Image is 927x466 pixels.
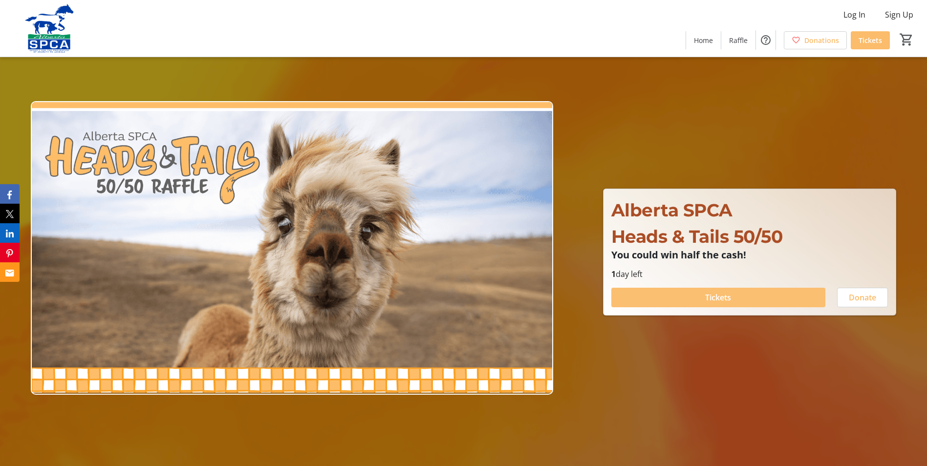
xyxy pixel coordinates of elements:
[6,4,93,53] img: Alberta SPCA's Logo
[804,35,839,45] span: Donations
[843,9,865,21] span: Log In
[836,7,873,22] button: Log In
[849,292,876,303] span: Donate
[611,226,783,247] span: Heads & Tails 50/50
[885,9,913,21] span: Sign Up
[898,31,915,48] button: Cart
[611,269,616,279] span: 1
[31,101,553,395] img: Campaign CTA Media Photo
[756,30,776,50] button: Help
[877,7,921,22] button: Sign Up
[694,35,713,45] span: Home
[611,199,733,221] span: Alberta SPCA
[784,31,847,49] a: Donations
[686,31,721,49] a: Home
[859,35,882,45] span: Tickets
[611,268,888,280] p: day left
[611,250,888,260] p: You could win half the cash!
[851,31,890,49] a: Tickets
[721,31,755,49] a: Raffle
[705,292,731,303] span: Tickets
[611,288,825,307] button: Tickets
[837,288,888,307] button: Donate
[729,35,748,45] span: Raffle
